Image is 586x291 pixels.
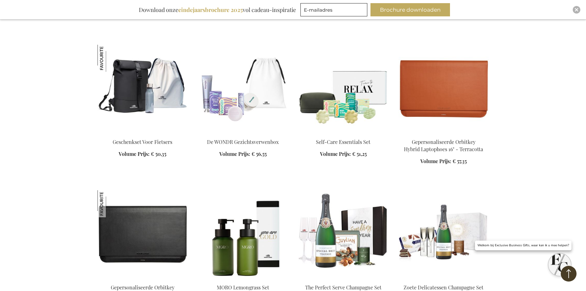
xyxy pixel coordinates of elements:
[575,8,578,12] img: Close
[404,139,483,152] a: Gepersonaliseerde Orbitkey Hybrid Laptophoes 16" - Terracotta
[119,151,150,157] span: Volume Prijs:
[298,190,388,278] img: The Perfect Serve Champagne Set
[98,45,188,133] img: Cyclist's Gift Set
[98,45,125,72] img: Geschenkset Voor Fietsers
[98,130,188,136] a: Cyclist's Gift Set Geschenkset Voor Fietsers
[300,3,367,16] input: E-mailadres
[219,151,250,157] span: Volume Prijs:
[178,6,243,14] b: eindejaarsbrochure 2025
[305,284,382,291] a: The Perfect Serve Champagne Set
[399,190,489,278] img: Sweet Delights Champagne Set
[98,190,125,217] img: Gepersonaliseerde Orbitkey Hybrid Laptophoes 16" - Zwart
[573,6,580,14] div: Close
[252,151,267,157] span: € 56,55
[399,276,489,282] a: Sweet Delights Champagne Set
[298,45,388,133] img: The Self-Care Essentials Set
[420,158,467,165] a: Volume Prijs: € 57,35
[316,139,370,145] a: Self-Care Essentials Set
[404,284,483,291] a: Zoete Delicatessen Champagne Set
[453,158,467,164] span: € 57,35
[113,139,172,145] a: Geschenkset Voor Fietsers
[198,130,288,136] a: The WONDR Facial Treat Box
[217,284,269,291] a: MORO Lemongrass Set
[399,45,489,133] img: Personalised Orbitkey Hybrid Laptop Sleeve 16" - Terracotta
[420,158,451,164] span: Volume Prijs:
[219,151,267,158] a: Volume Prijs: € 56,55
[207,139,279,145] a: De WONDR Gezichtsverwenbox
[98,276,188,282] a: Personalised Orbitkey Hybrid Laptop Sleeve 16" - Black Gepersonaliseerde Orbitkey Hybrid Laptopho...
[119,151,166,158] a: Volume Prijs: € 50,35
[298,130,388,136] a: The Self-Care Essentials Set
[298,276,388,282] a: The Perfect Serve Champagne Set
[198,190,288,278] img: MORO Lemongrass Set
[300,3,369,18] form: marketing offers and promotions
[151,151,166,157] span: € 50,35
[370,3,450,16] button: Brochure downloaden
[320,151,351,157] span: Volume Prijs:
[98,190,188,278] img: Personalised Orbitkey Hybrid Laptop Sleeve 16" - Black
[320,151,367,158] a: Volume Prijs: € 51,25
[352,151,367,157] span: € 51,25
[198,45,288,133] img: The WONDR Facial Treat Box
[198,276,288,282] a: MORO Lemongrass Set
[399,130,489,136] a: Personalised Orbitkey Hybrid Laptop Sleeve 16" - Terracotta
[136,3,299,16] div: Download onze vol cadeau-inspiratie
